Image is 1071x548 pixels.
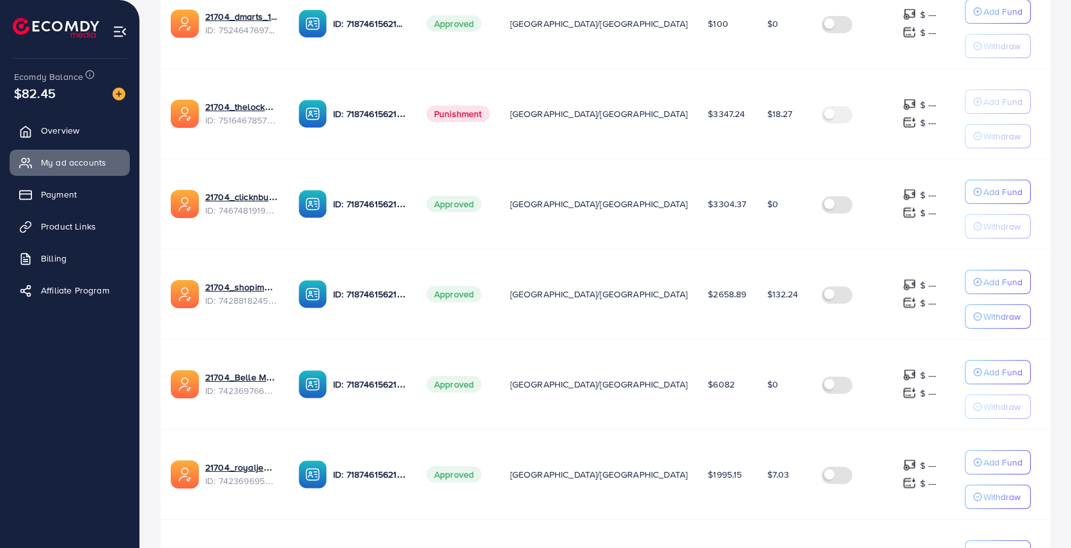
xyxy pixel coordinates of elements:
p: Add Fund [983,364,1022,380]
p: Add Fund [983,94,1022,109]
span: $100 [708,17,728,30]
span: $1995.15 [708,468,742,481]
a: 21704_Belle Mart_1728464318985 [205,371,278,384]
span: $18.27 [767,107,793,120]
img: top-up amount [903,116,916,129]
p: ID: 7187461562175750146 [333,16,406,31]
img: top-up amount [903,476,916,490]
a: Product Links [10,214,130,239]
p: Add Fund [983,274,1022,290]
img: top-up amount [903,386,916,400]
button: Add Fund [965,270,1031,294]
iframe: Chat [1017,490,1061,538]
p: $ --- [920,205,936,221]
img: top-up amount [903,98,916,111]
p: $ --- [920,97,936,113]
span: [GEOGRAPHIC_DATA]/[GEOGRAPHIC_DATA] [510,107,688,120]
span: [GEOGRAPHIC_DATA]/[GEOGRAPHIC_DATA] [510,17,688,30]
img: ic-ads-acc.e4c84228.svg [171,100,199,128]
div: <span class='underline'>21704_thelocketlab_1750064069407</span></br>7516467857187029008 [205,100,278,127]
img: ic-ba-acc.ded83a64.svg [299,460,327,489]
span: $82.45 [14,84,56,102]
p: Withdraw [983,399,1020,414]
span: [GEOGRAPHIC_DATA]/[GEOGRAPHIC_DATA] [510,288,688,301]
span: Approved [426,376,481,393]
span: $0 [767,17,778,30]
button: Withdraw [965,304,1031,329]
a: 21704_thelocketlab_1750064069407 [205,100,278,113]
span: ID: 7516467857187029008 [205,114,278,127]
img: top-up amount [903,458,916,472]
img: ic-ads-acc.e4c84228.svg [171,10,199,38]
span: $0 [767,198,778,210]
div: <span class='underline'>21704_shopimart_1729656549450</span></br>7428818245769084945 [205,281,278,307]
img: logo [13,18,99,38]
span: ID: 7423697669736103953 [205,384,278,397]
img: ic-ads-acc.e4c84228.svg [171,370,199,398]
p: Withdraw [983,309,1020,324]
p: Withdraw [983,489,1020,505]
p: $ --- [920,386,936,401]
span: Approved [426,286,481,302]
p: $ --- [920,295,936,311]
span: Approved [426,466,481,483]
button: Add Fund [965,180,1031,204]
span: ID: 7428818245769084945 [205,294,278,307]
span: $7.03 [767,468,790,481]
img: top-up amount [903,368,916,382]
p: Withdraw [983,129,1020,144]
a: Overview [10,118,130,143]
a: 21704_royaljeweller_1728464163433 [205,461,278,474]
span: ID: 7467481919945572369 [205,204,278,217]
button: Add Fund [965,450,1031,474]
span: $0 [767,378,778,391]
span: $3347.24 [708,107,745,120]
p: $ --- [920,278,936,293]
img: ic-ads-acc.e4c84228.svg [171,460,199,489]
img: top-up amount [903,8,916,21]
img: top-up amount [903,206,916,219]
span: Overview [41,124,79,137]
div: <span class='underline'>21704_clicknbuypk_1738658630816</span></br>7467481919945572369 [205,191,278,217]
p: $ --- [920,476,936,491]
span: ID: 7423696956599353360 [205,474,278,487]
img: top-up amount [903,296,916,309]
a: 21704_shopimart_1729656549450 [205,281,278,294]
button: Withdraw [965,124,1031,148]
button: Add Fund [965,90,1031,114]
p: $ --- [920,187,936,203]
span: My ad accounts [41,156,106,169]
p: ID: 7187461562175750146 [333,106,406,121]
img: top-up amount [903,26,916,39]
a: Affiliate Program [10,278,130,303]
p: ID: 7187461562175750146 [333,377,406,392]
img: ic-ba-acc.ded83a64.svg [299,280,327,308]
span: [GEOGRAPHIC_DATA]/[GEOGRAPHIC_DATA] [510,378,688,391]
a: My ad accounts [10,150,130,175]
img: image [113,88,125,100]
p: ID: 7187461562175750146 [333,286,406,302]
span: $2658.89 [708,288,746,301]
span: Affiliate Program [41,284,109,297]
div: <span class='underline'>21704_Belle Mart_1728464318985</span></br>7423697669736103953 [205,371,278,397]
img: top-up amount [903,188,916,201]
span: Payment [41,188,77,201]
p: $ --- [920,115,936,130]
div: <span class='underline'>21704_royaljeweller_1728464163433</span></br>7423696956599353360 [205,461,278,487]
a: 21704_clicknbuypk_1738658630816 [205,191,278,203]
button: Withdraw [965,214,1031,239]
span: $132.24 [767,288,799,301]
a: Billing [10,246,130,271]
span: [GEOGRAPHIC_DATA]/[GEOGRAPHIC_DATA] [510,468,688,481]
p: $ --- [920,368,936,383]
button: Withdraw [965,34,1031,58]
img: ic-ba-acc.ded83a64.svg [299,370,327,398]
p: $ --- [920,458,936,473]
img: ic-ba-acc.ded83a64.svg [299,100,327,128]
p: Add Fund [983,455,1022,470]
span: Billing [41,252,66,265]
p: $ --- [920,7,936,22]
span: $6082 [708,378,735,391]
p: $ --- [920,25,936,40]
